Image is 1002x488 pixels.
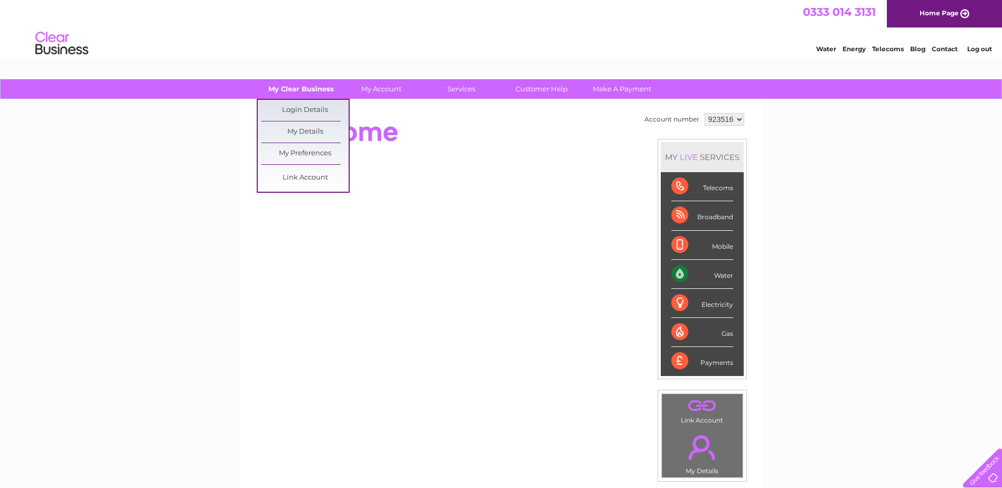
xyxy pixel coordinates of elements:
[642,110,702,128] td: Account number
[338,79,425,99] a: My Account
[664,429,740,466] a: .
[678,152,700,162] div: LIVE
[664,397,740,415] a: .
[578,79,666,99] a: Make A Payment
[842,45,866,53] a: Energy
[661,142,744,172] div: MY SERVICES
[261,167,349,189] a: Link Account
[671,172,733,201] div: Telecoms
[671,347,733,376] div: Payments
[671,260,733,289] div: Water
[671,289,733,318] div: Electricity
[261,100,349,121] a: Login Details
[35,27,89,60] img: logo.png
[872,45,904,53] a: Telecoms
[671,231,733,260] div: Mobile
[803,5,876,18] a: 0333 014 3131
[967,45,992,53] a: Log out
[661,426,743,478] td: My Details
[671,318,733,347] div: Gas
[910,45,925,53] a: Blog
[261,121,349,143] a: My Details
[816,45,836,53] a: Water
[498,79,585,99] a: Customer Help
[257,79,344,99] a: My Clear Business
[252,6,751,51] div: Clear Business is a trading name of Verastar Limited (registered in [GEOGRAPHIC_DATA] No. 3667643...
[261,143,349,164] a: My Preferences
[671,201,733,230] div: Broadband
[932,45,958,53] a: Contact
[418,79,505,99] a: Services
[661,393,743,427] td: Link Account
